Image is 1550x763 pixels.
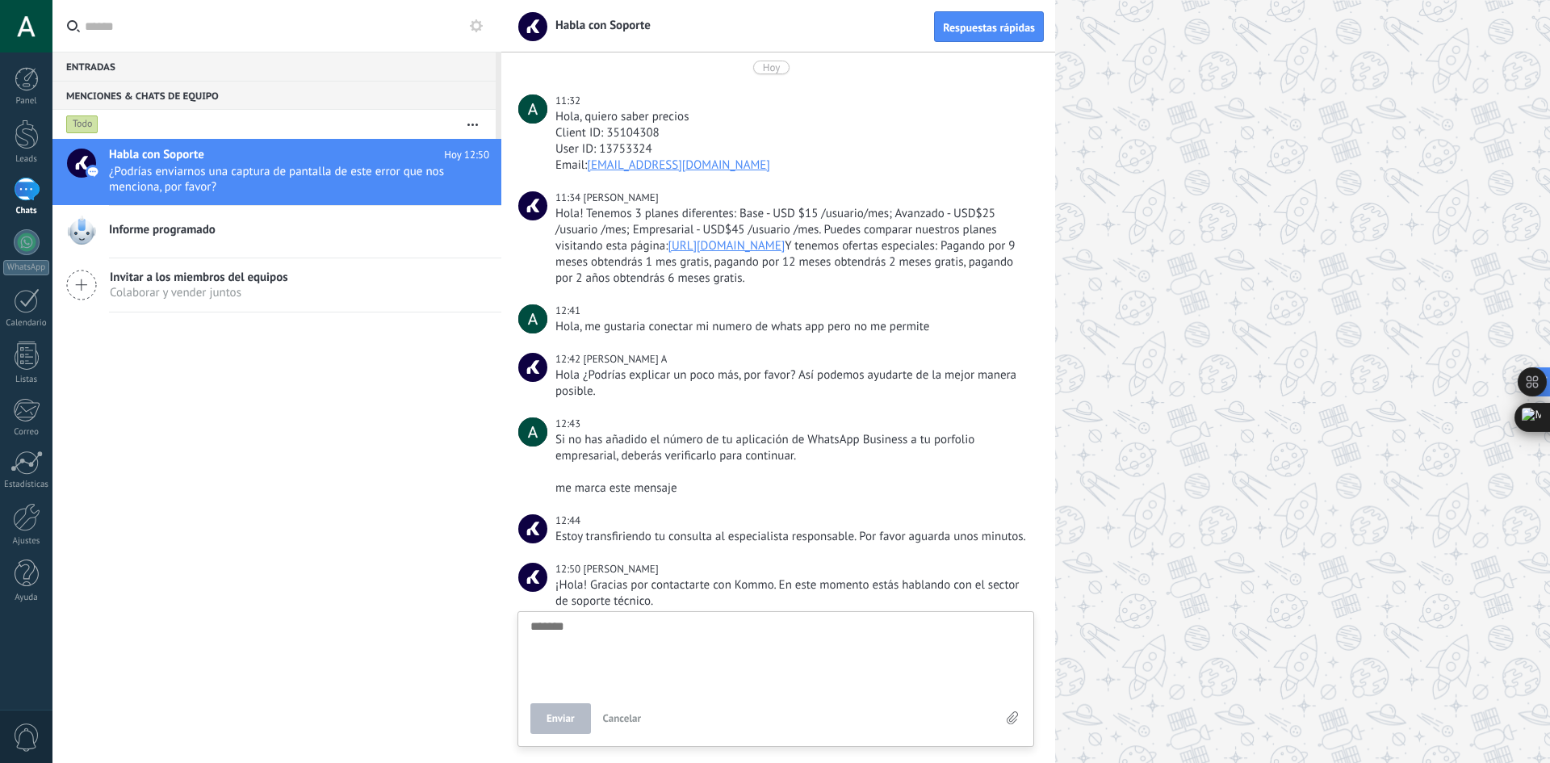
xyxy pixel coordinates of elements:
[518,304,547,333] span: Actuary Hunters
[555,416,583,432] div: 12:43
[530,703,591,734] button: Enviar
[597,703,648,734] button: Cancelar
[555,367,1030,400] div: Hola ¿Podrías explicar un poco más, por favor? Así podemos ayudarte de la mejor manera posible.
[555,577,1030,610] div: ¡Hola! Gracias por contactarte con Kommo. En este momento estás hablando con el sector de soporte...
[444,147,489,163] span: Hoy 12:50
[555,561,583,577] div: 12:50
[555,109,1030,125] div: Hola, quiero saber precios
[518,353,547,382] span: Micaela A
[555,125,1030,141] div: Client ID: 35104308
[110,285,288,300] span: Colaborar y vender juntos
[555,319,1030,335] div: Hola, me gustaria conectar mi numero de whats app pero no me permite
[3,260,49,275] div: WhatsApp
[555,93,583,109] div: 11:32
[109,147,204,163] span: Habla con Soporte
[547,713,575,724] span: Enviar
[546,18,651,33] span: Habla con Soporte
[587,157,770,173] a: [EMAIL_ADDRESS][DOMAIN_NAME]
[555,190,583,206] div: 11:34
[52,52,496,81] div: Entradas
[109,222,216,238] span: Informe programado
[555,206,1030,287] div: Hola! Tenemos 3 planes diferentes: Base - USD $15 /usuario/mes; Avanzado - USD$25 /usuario /mes; ...
[66,115,98,134] div: Todo
[3,206,50,216] div: Chats
[518,563,547,592] span: Christian S.
[583,191,658,204] span: Ezequiel D.
[555,513,583,529] div: 12:44
[555,303,583,319] div: 12:41
[555,141,1030,157] div: User ID: 13753324
[603,711,642,725] span: Cancelar
[3,427,50,438] div: Correo
[3,480,50,490] div: Estadísticas
[555,351,583,367] div: 12:42
[555,157,1030,174] div: Email:
[52,206,501,258] a: Informe programado
[3,593,50,603] div: Ayuda
[110,270,288,285] span: Invitar a los miembros del equipos
[3,536,50,547] div: Ajustes
[3,96,50,107] div: Panel
[52,81,496,110] div: Menciones & Chats de equipo
[518,191,547,220] span: Ezequiel D.
[52,139,501,205] a: Habla con Soporte Hoy 12:50 ¿Podrías enviarnos una captura de pantalla de este error que nos menc...
[583,562,658,576] span: Christian S.
[518,417,547,446] span: Actuary Hunters
[455,110,490,139] button: Más
[943,22,1035,33] span: Respuestas rápidas
[583,352,667,366] span: Micaela A
[518,514,547,543] span: Habla con Soporte
[555,480,1030,497] div: me marca este mensaje
[109,164,459,195] span: ¿Podrías enviarnos una captura de pantalla de este error que nos menciona, por favor?
[3,375,50,385] div: Listas
[3,154,50,165] div: Leads
[3,318,50,329] div: Calendario
[763,61,781,74] div: Hoy
[555,529,1030,545] div: Estoy transfiriendo tu consulta al especialista responsable. Por favor aguarda unos minutos.
[518,94,547,124] span: Actuary Hunters
[934,11,1044,42] button: Respuestas rápidas
[668,238,785,254] a: [URL][DOMAIN_NAME]
[555,432,1030,464] div: Si no has añadido el número de tu aplicación de WhatsApp Business a tu porfolio empresarial, debe...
